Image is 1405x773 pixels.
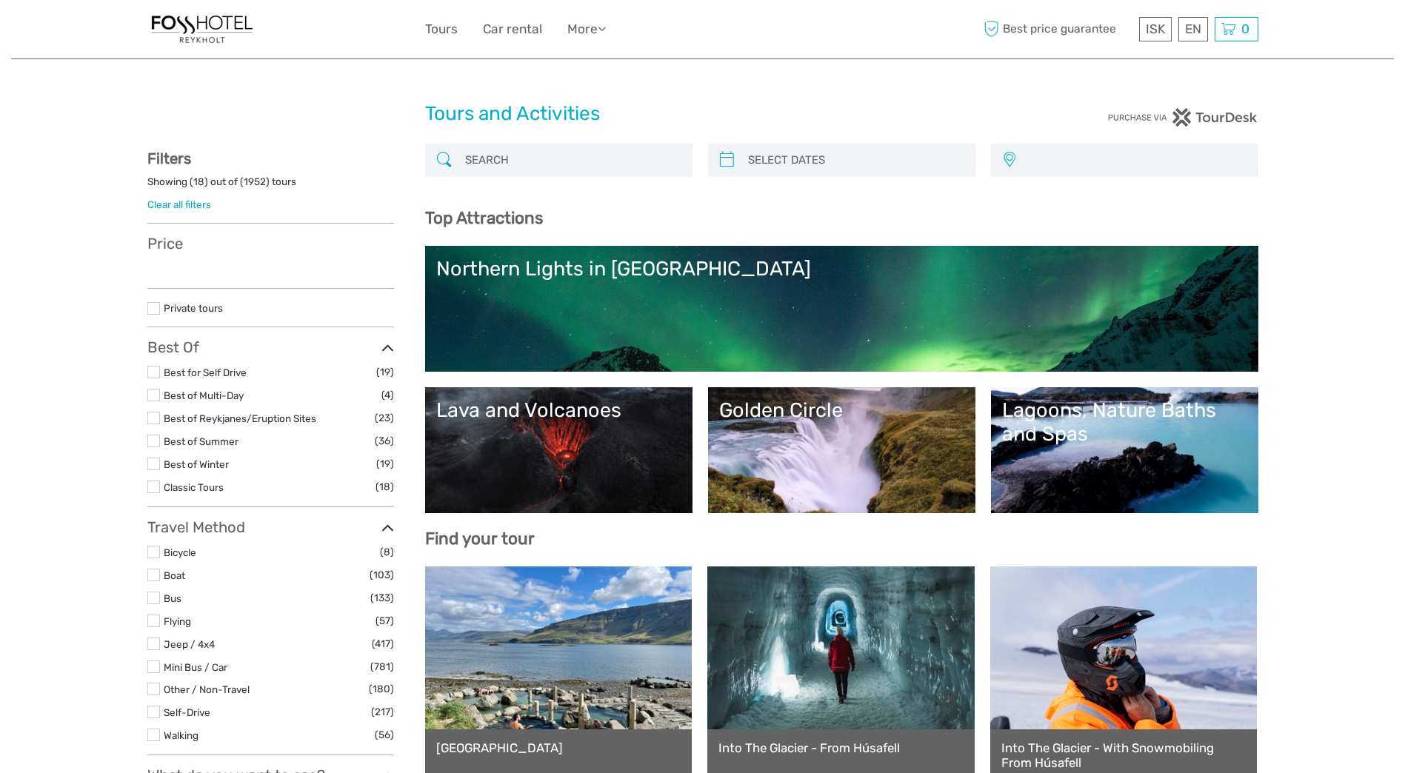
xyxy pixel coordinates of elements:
[1001,740,1247,771] a: Into The Glacier - With Snowmobiling From Húsafell
[164,546,196,558] a: Bicycle
[376,364,394,381] span: (19)
[370,658,394,675] span: (781)
[164,569,185,581] a: Boat
[376,455,394,472] span: (19)
[425,529,535,549] b: Find your tour
[567,19,606,40] a: More
[147,338,394,356] h3: Best Of
[164,389,244,401] a: Best of Multi-Day
[436,398,681,422] div: Lava and Volcanoes
[436,257,1247,281] div: Northern Lights in [GEOGRAPHIC_DATA]
[1107,108,1258,127] img: PurchaseViaTourDesk.png
[164,706,210,718] a: Self-Drive
[371,703,394,720] span: (217)
[375,726,394,743] span: (56)
[436,398,681,502] a: Lava and Volcanoes
[147,175,394,198] div: Showing ( ) out of ( ) tours
[164,661,227,673] a: Mini Bus / Car
[1178,17,1208,41] div: EN
[375,432,394,449] span: (36)
[425,102,981,126] h1: Tours and Activities
[425,208,543,228] b: Top Attractions
[436,257,1247,361] a: Northern Lights in [GEOGRAPHIC_DATA]
[436,740,681,755] a: [GEOGRAPHIC_DATA]
[370,589,394,606] span: (133)
[147,235,394,252] h3: Price
[376,612,394,629] span: (57)
[193,175,204,189] label: 18
[164,412,316,424] a: Best of Reykjanes/Eruption Sites
[425,19,458,40] a: Tours
[719,398,964,422] div: Golden Circle
[147,150,191,167] strong: Filters
[164,302,223,314] a: Private tours
[164,638,215,650] a: Jeep / 4x4
[244,175,266,189] label: 1952
[370,566,394,583] span: (103)
[164,435,238,447] a: Best of Summer
[981,17,1135,41] span: Best price guarantee
[1002,398,1247,502] a: Lagoons, Nature Baths and Spas
[718,740,964,755] a: Into The Glacier - From Húsafell
[459,147,685,173] input: SEARCH
[164,458,229,470] a: Best of Winter
[164,615,191,627] a: Flying
[376,478,394,495] span: (18)
[164,481,224,493] a: Classic Tours
[164,683,250,695] a: Other / Non-Travel
[375,409,394,426] span: (23)
[381,386,394,404] span: (4)
[164,592,181,604] a: Bus
[380,543,394,560] span: (8)
[1239,21,1252,36] span: 0
[719,398,964,502] a: Golden Circle
[1146,21,1165,36] span: ISK
[1002,398,1247,446] div: Lagoons, Nature Baths and Spas
[147,518,394,536] h3: Travel Method
[164,367,247,378] a: Best for Self Drive
[372,635,394,652] span: (417)
[369,680,394,697] span: (180)
[147,198,211,210] a: Clear all filters
[164,729,198,741] a: Walking
[742,147,968,173] input: SELECT DATES
[483,19,542,40] a: Car rental
[147,11,257,47] img: 1325-d350bf88-f202-48e6-ba09-5fbd552f958d_logo_small.jpg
